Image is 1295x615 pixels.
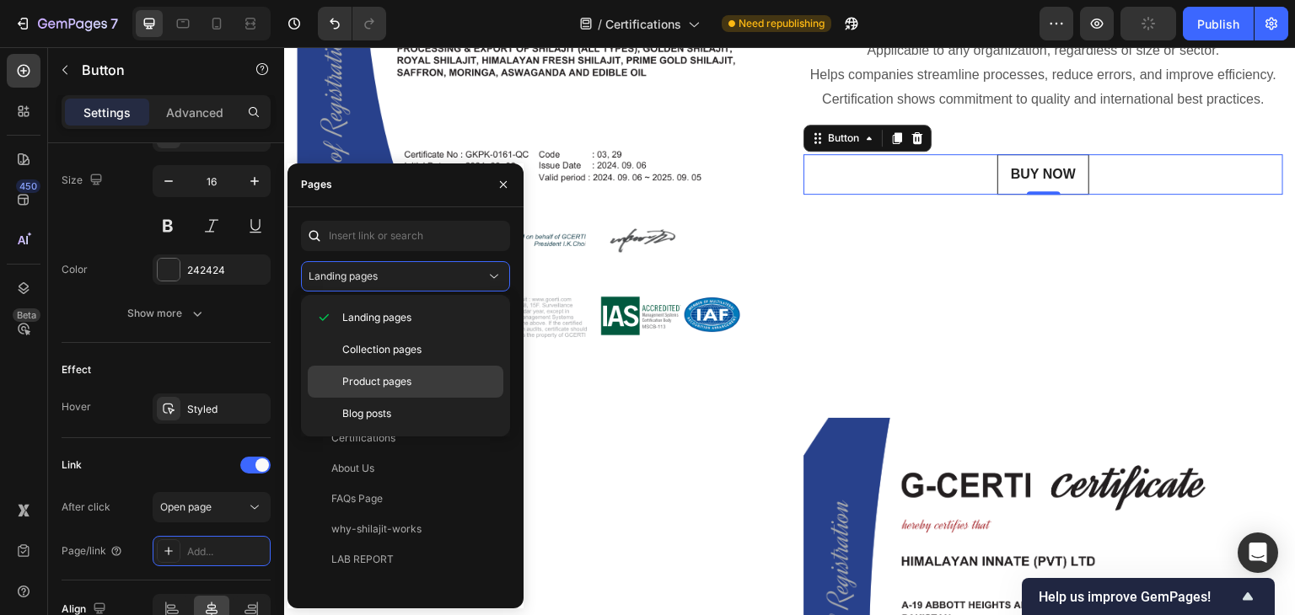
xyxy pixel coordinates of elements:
[1238,532,1278,573] div: Open Intercom Messenger
[331,521,422,537] div: why-shilajit-works
[284,47,1295,615] iframe: Design area
[187,402,266,417] div: Styled
[62,543,123,559] div: Page/link
[83,104,131,121] p: Settings
[540,83,578,99] div: Button
[62,262,88,277] div: Color
[301,177,332,192] div: Pages
[331,552,394,567] div: LAB REPORT
[187,263,266,278] div: 242424
[301,261,510,291] button: Landing pages
[1183,7,1254,40] button: Publish
[331,430,395,446] div: Certifications
[62,500,110,515] div: After click
[1039,589,1238,605] span: Help us improve GemPages!
[713,107,805,147] button: <p>BUY NOW</p>
[16,179,40,193] div: 450
[153,492,271,522] button: Open page
[739,16,825,31] span: Need republishing
[62,399,91,414] div: Hover
[342,310,411,325] span: Landing pages
[727,117,792,137] p: BUY NOW
[1197,15,1239,33] div: Publish
[342,406,391,421] span: Blog posts
[331,491,383,506] div: FAQs Page
[301,221,510,251] input: Insert link or search
[521,40,997,65] p: Certification shows commitment to quality and international best practices.
[187,544,266,559] div: Add...
[598,15,602,33] span: /
[521,16,997,40] p: Helps companies streamline processes, reduce errors, and improve efficiency.
[166,104,223,121] p: Advanced
[309,270,378,282] span: Landing pages
[82,60,225,80] p: Button
[342,374,411,389] span: Product pages
[62,457,82,473] div: Link
[127,305,206,322] div: Show more
[160,500,212,513] span: Open page
[342,342,422,357] span: Collection pages
[318,7,386,40] div: Undo/Redo
[110,13,118,34] p: 7
[331,461,374,476] div: About Us
[13,308,40,322] div: Beta
[62,362,91,377] div: Effect
[605,15,681,33] span: Certifications
[1039,586,1258,607] button: Show survey - Help us improve GemPages!
[7,7,126,40] button: 7
[62,298,271,329] button: Show more
[62,169,106,192] div: Size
